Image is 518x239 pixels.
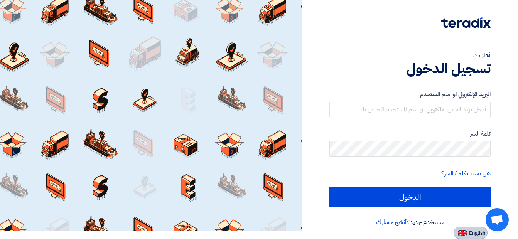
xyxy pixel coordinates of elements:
[329,102,491,117] input: أدخل بريد العمل الإلكتروني او اسم المستخدم الخاص بك ...
[441,17,491,28] img: Teradix logo
[441,169,491,178] a: هل نسيت كلمة السر؟
[329,187,491,207] input: الدخول
[454,227,488,239] button: English
[329,130,491,138] label: كلمة السر
[329,90,491,99] label: البريد الإلكتروني او اسم المستخدم
[458,230,467,236] img: en-US.png
[469,231,485,236] span: English
[376,217,407,227] a: أنشئ حسابك
[329,51,491,60] div: أهلا بك ...
[329,217,491,227] div: مستخدم جديد؟
[486,208,509,231] a: Open chat
[329,60,491,77] h1: تسجيل الدخول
